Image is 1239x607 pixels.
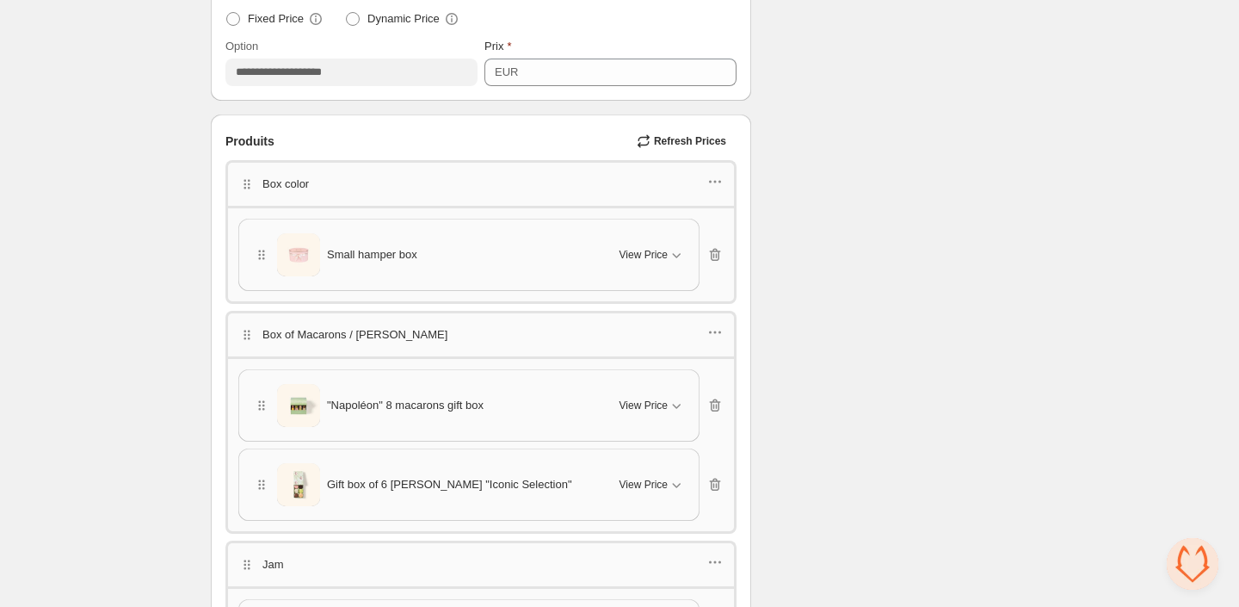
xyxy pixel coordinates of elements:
div: Open chat [1167,538,1218,590]
label: Option [225,38,258,55]
span: Small hamper box [327,246,417,263]
button: View Price [609,392,695,419]
span: View Price [619,399,668,412]
div: EUR [495,64,518,81]
img: Gift box of 6 Eugénie "Iconic Selection" [277,459,320,511]
button: View Price [609,241,695,269]
span: Dynamic Price [367,10,440,28]
p: Box of Macarons / [PERSON_NAME] [262,326,447,344]
span: Refresh Prices [654,134,726,148]
label: Prix [484,38,511,55]
span: Fixed Price [248,10,304,28]
button: Refresh Prices [630,129,737,153]
span: Produits [225,133,274,150]
button: View Price [609,471,695,499]
img: Small hamper box [277,229,320,281]
p: Jam [262,556,284,573]
span: View Price [619,478,668,492]
p: Box color [262,176,309,193]
img: "Napoléon" 8 macarons gift box [277,380,320,431]
span: View Price [619,248,668,262]
span: Gift box of 6 [PERSON_NAME] "Iconic Selection" [327,476,572,493]
span: "Napoléon" 8 macarons gift box [327,397,484,414]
